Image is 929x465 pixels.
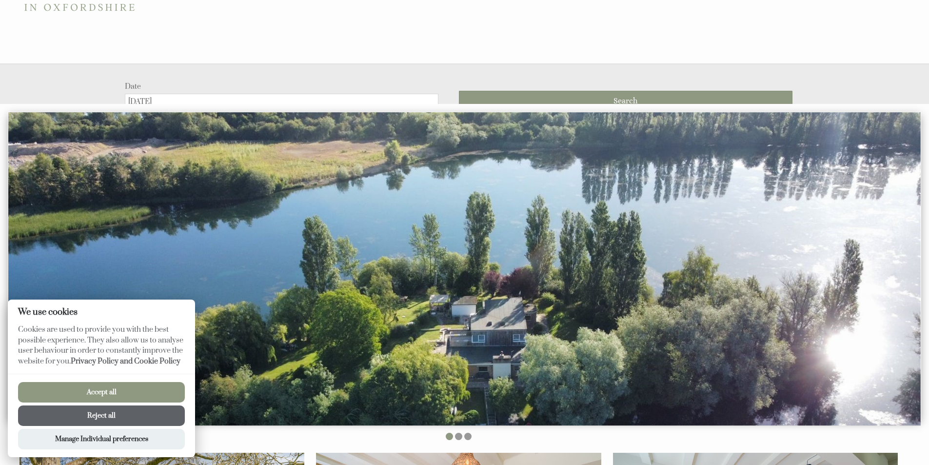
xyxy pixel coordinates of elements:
label: Date [125,82,438,91]
a: Privacy Policy and Cookie Policy [71,357,180,366]
span: Search [613,96,637,105]
button: Accept all [18,382,185,403]
button: Search [459,91,792,111]
button: Manage Individual preferences [18,429,185,449]
input: Arrival Date [125,94,438,110]
h2: We use cookies [8,307,195,317]
button: Reject all [18,405,185,426]
p: Cookies are used to provide you with the best possible experience. They also allow us to analyse ... [8,324,195,374]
